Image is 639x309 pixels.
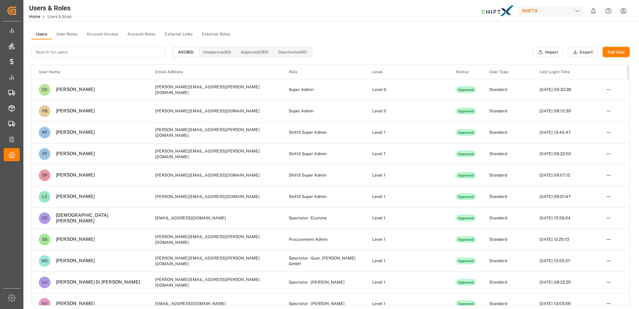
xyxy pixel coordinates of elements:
[482,250,532,272] td: Standard
[456,129,476,136] div: Approved
[449,65,482,79] th: Status
[123,29,160,39] button: Account Roles
[532,250,599,272] td: [DATE] 13:55:27
[532,122,599,143] td: [DATE] 13:40:47
[482,165,532,186] td: Standard
[148,229,282,250] td: [PERSON_NAME][EMAIL_ADDRESS][PERSON_NAME][DOMAIN_NAME]
[29,3,72,13] div: Users & Roles
[148,100,282,122] td: [PERSON_NAME][EMAIL_ADDRESS][DOMAIN_NAME]
[282,65,365,79] th: Role
[29,14,40,19] a: Home
[148,207,282,229] td: [EMAIL_ADDRESS][DOMAIN_NAME]
[31,29,52,39] button: Users
[456,172,476,179] div: Approved
[365,207,449,229] td: Level 1
[365,165,449,186] td: Level 1
[482,207,532,229] td: Standard
[236,47,273,57] button: Approved (185)
[198,47,236,57] button: Unapproved (0)
[532,229,599,250] td: [DATE] 12:25:13
[532,143,599,165] td: [DATE] 09:22:50
[456,300,476,307] div: Approved
[586,3,601,18] button: show 0 new notifications
[282,186,365,207] td: ShiftX Super Admin
[282,272,365,293] td: Spectator - [PERSON_NAME]
[148,250,282,272] td: [PERSON_NAME][EMAIL_ADDRESS][PERSON_NAME][DOMAIN_NAME]
[50,172,95,178] div: [PERSON_NAME]
[50,258,95,264] div: [PERSON_NAME]
[50,108,95,114] div: [PERSON_NAME]
[148,122,282,143] td: [PERSON_NAME][EMAIL_ADDRESS][PERSON_NAME][DOMAIN_NAME]
[282,165,365,186] td: ShiftX Super Admin
[568,47,598,58] button: Export
[282,229,365,250] td: Procurement Admin
[365,186,449,207] td: Level 1
[31,46,165,58] input: Search for users
[32,65,148,79] th: User Name
[50,212,143,224] div: [DEMOGRAPHIC_DATA][PERSON_NAME]
[532,65,599,79] th: Last Login Time
[365,79,449,100] td: Level 0
[148,165,282,186] td: [PERSON_NAME][EMAIL_ADDRESS][DOMAIN_NAME]
[456,150,476,157] div: Approved
[481,5,514,17] img: Bildschirmfoto%202024-11-13%20um%2009.31.44.png_1731487080.png
[532,165,599,186] td: [DATE] 09:07:12
[50,129,95,135] div: [PERSON_NAME]
[601,3,616,18] button: Help Center
[50,151,95,157] div: [PERSON_NAME]
[282,79,365,100] td: Super Admin
[282,143,365,165] td: ShiftX Super Admin
[148,143,282,165] td: [PERSON_NAME][EMAIL_ADDRESS][PERSON_NAME][DOMAIN_NAME]
[148,272,282,293] td: [PERSON_NAME][EMAIL_ADDRESS][PERSON_NAME][DOMAIN_NAME]
[148,79,282,100] td: [PERSON_NAME][EMAIL_ADDRESS][PERSON_NAME][DOMAIN_NAME]
[365,229,449,250] td: Level 1
[482,122,532,143] td: Standard
[532,186,599,207] td: [DATE] 09:01:47
[482,100,532,122] td: Standard
[532,100,599,122] td: [DATE] 08:13:39
[50,301,95,307] div: [PERSON_NAME]
[456,236,476,243] div: Approved
[50,279,140,285] div: [PERSON_NAME] Di [PERSON_NAME]
[456,279,476,286] div: Approved
[282,250,365,272] td: Spectator - Gust. [PERSON_NAME] GmbH
[456,193,476,200] div: Approved
[456,257,476,264] div: Approved
[603,47,630,58] button: Add User
[160,29,197,39] button: External Links
[365,272,449,293] td: Level 1
[82,29,123,39] button: Account Access
[365,250,449,272] td: Level 1
[197,29,235,39] button: External Roles
[519,4,586,17] button: SHIFTX
[532,79,599,100] td: [DATE] 09:32:28
[482,229,532,250] td: Standard
[482,65,532,79] th: User Type
[456,86,476,93] div: Approved
[50,194,95,200] div: [PERSON_NAME]
[456,215,476,221] div: Approved
[50,236,95,242] div: [PERSON_NAME]
[148,65,282,79] th: Email Address
[173,47,198,57] button: All (185)
[482,79,532,100] td: Standard
[456,108,476,114] div: Approved
[365,143,449,165] td: Level 1
[533,47,563,58] button: Import
[519,6,583,16] div: SHIFTX
[273,47,311,57] button: Deactivated (0)
[282,122,365,143] td: ShiftX Super Admin
[52,29,82,39] button: User Roles
[282,100,365,122] td: Super Admin
[365,100,449,122] td: Level 0
[365,65,449,79] th: Level
[50,87,95,93] div: [PERSON_NAME]
[482,186,532,207] td: Standard
[282,207,365,229] td: Spectator - Ecotone
[365,122,449,143] td: Level 1
[148,186,282,207] td: [PERSON_NAME][EMAIL_ADDRESS][DOMAIN_NAME]
[482,143,532,165] td: Standard
[532,272,599,293] td: [DATE] 08:22:25
[532,207,599,229] td: [DATE] 13:59:24
[482,272,532,293] td: Standard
